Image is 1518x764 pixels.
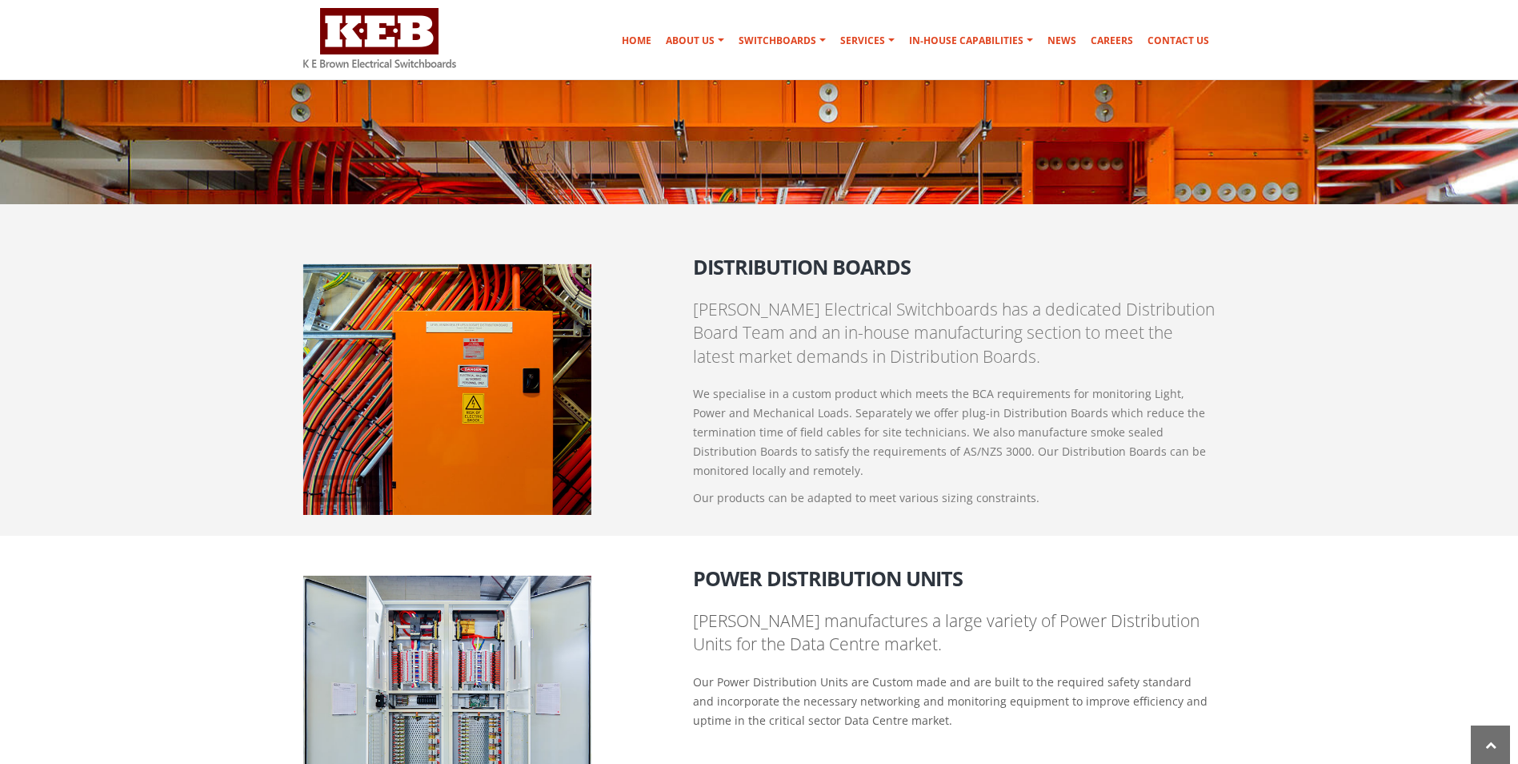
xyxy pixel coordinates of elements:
[693,673,1216,730] p: Our Power Distribution Units are Custom made and are built to the required safety standard and in...
[1141,25,1216,57] a: Contact Us
[1084,25,1140,57] a: Careers
[693,298,1216,368] p: [PERSON_NAME] Electrical Switchboards has a dedicated Distribution Board Team and an in-house man...
[693,384,1216,481] p: We specialise in a custom product which meets the BCA requirements for monitoring Light, Power an...
[834,25,901,57] a: Services
[693,609,1216,657] p: [PERSON_NAME] manufactures a large variety of Power Distribution Units for the Data Centre market.
[303,8,456,68] img: K E Brown Electrical Switchboards
[1041,25,1083,57] a: News
[693,489,1216,508] p: Our products can be adapted to meet various sizing constraints.
[615,25,658,57] a: Home
[693,244,1216,278] h2: Distribution Boards
[732,25,832,57] a: Switchboards
[693,556,1216,589] h2: Power Distribution Units
[659,25,731,57] a: About Us
[903,25,1039,57] a: In-house Capabilities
